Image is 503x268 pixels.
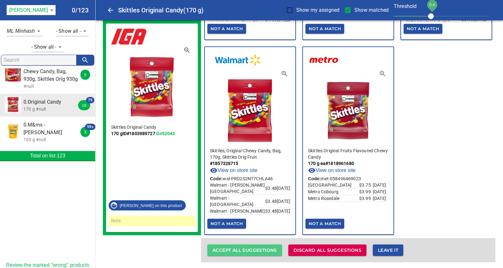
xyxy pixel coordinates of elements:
[207,24,246,34] button: Not A Match
[210,208,265,214] td: 413 Kensington Ave Box 609
[308,167,356,174] a: View on store site
[308,195,359,202] td: 1900 King St. E, Hamilton
[265,195,277,208] td: $ 3.48
[111,130,193,137] p: 170 g ID# 1803989727
[23,98,80,106] span: 0.Original Candy
[394,3,489,10] p: Threshold
[103,3,118,18] button: Close
[23,106,80,112] p: 170 g #null
[56,26,89,36] div: - Show all -
[72,5,89,15] h6: 0/123
[118,5,286,15] h6: Skittles Original Candy (170 g)
[308,175,388,182] p: met-058496469023
[5,66,21,82] img: skittles, original chewy candy, bag, 930g, skittles orig 930g
[80,130,90,134] span: 3
[7,28,35,34] em: ML Minhash
[23,136,80,143] p: 165 g #null
[5,97,21,113] img: original candy
[373,182,388,189] td: [DATE]
[156,131,175,136] a: G#52043
[210,195,265,208] td: 240 Hamilton Rd
[283,3,339,17] label: Show my assigned products only, uncheck to show all products
[309,220,341,227] span: Not A Match
[373,195,388,202] td: [DATE]
[265,182,277,195] td: $ 3.48
[23,83,80,89] p: #null
[293,246,361,254] span: Discard all suggestions
[308,176,321,181] b: Code:
[277,208,290,214] td: [DATE]
[210,160,290,167] p: # 1857328715
[373,244,403,256] button: Leave it
[31,42,64,52] div: - Show all -
[354,6,389,14] span: Show matched
[210,148,290,160] p: Skittles, Original Chewy Candy, Bag, 170g, Skittles Orig Fruit
[85,124,96,130] span: 99+
[76,55,94,65] button: search
[111,29,146,45] img: iga.png
[111,216,193,226] input: Note
[407,25,439,32] span: Not A Match
[86,97,94,103] span: 79
[359,195,373,202] td: $ 3.99
[308,182,359,189] td: 15 Governor's Rd.
[373,188,388,195] td: [DATE]
[120,52,184,119] img: original candy
[210,175,290,182] p: wal-PRD2S2NT7CHLA46
[265,208,277,214] td: $ 3.48
[305,24,344,34] button: Not A Match
[359,188,373,195] td: $ 3.99
[210,182,265,195] td: 2150 Prince Of Wales Dr
[210,52,266,68] img: walmart.png
[308,160,388,167] p: 170 g ea # 1818961680
[308,148,388,160] p: Skittles Original Fruits Flavoured Chewy Candy
[277,195,290,208] td: [DATE]
[80,72,90,77] span: 5
[116,203,186,208] span: [PERSON_NAME] on this product
[23,60,80,83] span: 0.Skittles, Original Chewy Candy, Bag, 930g, Skittles Orig 930g
[111,124,193,130] p: Skittles Original Candy
[210,167,258,174] a: View on store site
[4,55,76,65] input: search
[218,76,282,142] img: skittles, original chewy candy, bag, 170g, skittles orig fruit
[7,5,56,15] div: [PERSON_NAME]
[316,76,380,142] img: original fruits flavoured chewy candy
[210,176,223,181] b: Code:
[404,24,442,34] button: Not A Match
[308,52,339,68] img: metro.png
[378,246,398,254] span: Leave it
[359,182,373,189] td: $ 3.75
[305,219,344,229] button: Not A Match
[308,188,359,195] td: 1111 Elgin St. W
[207,244,282,256] button: Accept all suggestions
[277,182,290,195] td: [DATE]
[23,121,80,136] span: 0.M&ms - [PERSON_NAME]
[5,123,21,139] img: m&ms - peanut
[212,246,277,254] span: Accept all suggestions
[6,262,89,268] a: Review the marked "wrong" products
[7,26,42,36] div: ML Minhash
[429,3,435,7] span: 0.4
[309,25,341,32] span: Not A Match
[211,25,243,32] span: Not A Match
[288,244,366,256] button: Discard all suggestions
[211,220,243,227] span: Not A Match
[78,103,90,108] span: 18
[296,6,339,14] span: Show my assigned
[207,219,246,229] button: Not A Match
